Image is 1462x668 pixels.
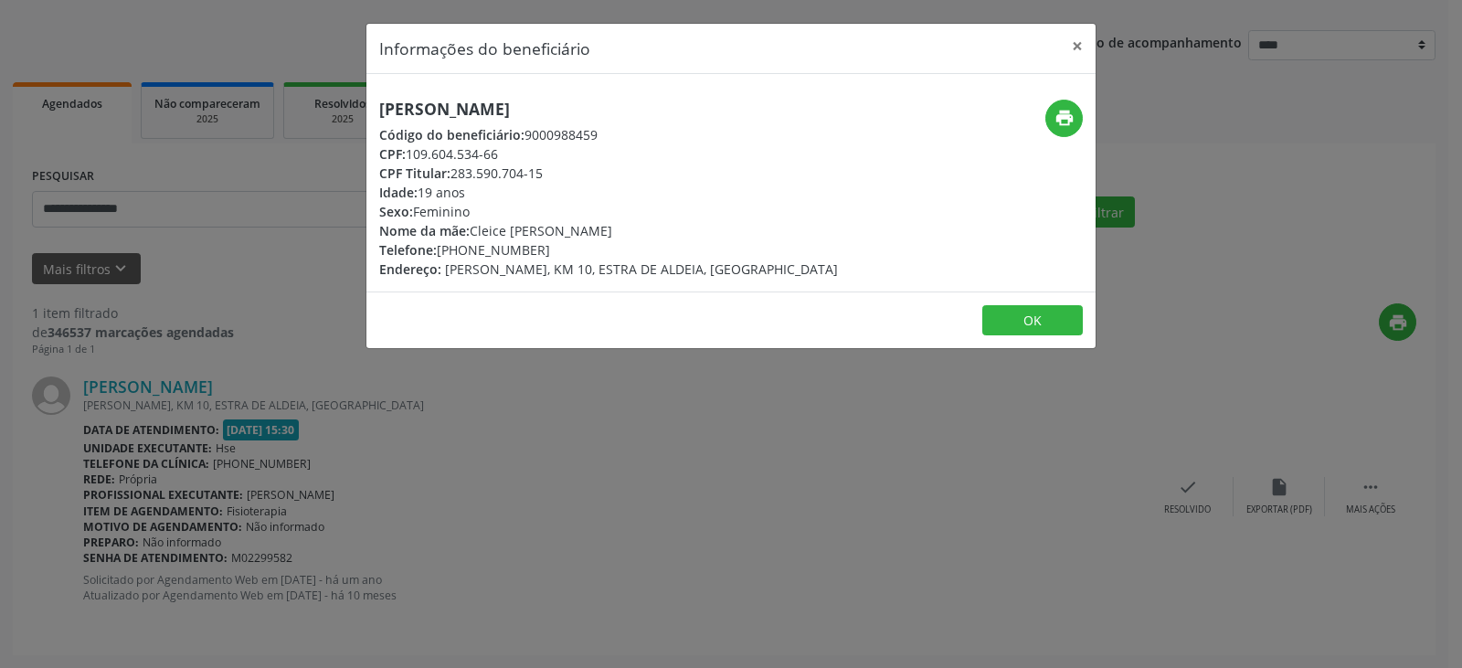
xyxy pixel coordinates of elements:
[379,202,838,221] div: Feminino
[379,240,838,260] div: [PHONE_NUMBER]
[379,184,418,201] span: Idade:
[1059,24,1096,69] button: Close
[379,125,838,144] div: 9000988459
[379,144,838,164] div: 109.604.534-66
[379,100,838,119] h5: [PERSON_NAME]
[379,241,437,259] span: Telefone:
[1054,108,1075,128] i: print
[379,221,838,240] div: Cleice [PERSON_NAME]
[379,164,838,183] div: 283.590.704-15
[445,260,838,278] span: [PERSON_NAME], KM 10, ESTRA DE ALDEIA, [GEOGRAPHIC_DATA]
[982,305,1083,336] button: OK
[379,222,470,239] span: Nome da mãe:
[379,37,590,60] h5: Informações do beneficiário
[379,203,413,220] span: Sexo:
[379,126,524,143] span: Código do beneficiário:
[379,183,838,202] div: 19 anos
[379,260,441,278] span: Endereço:
[379,145,406,163] span: CPF:
[1045,100,1083,137] button: print
[379,164,450,182] span: CPF Titular:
